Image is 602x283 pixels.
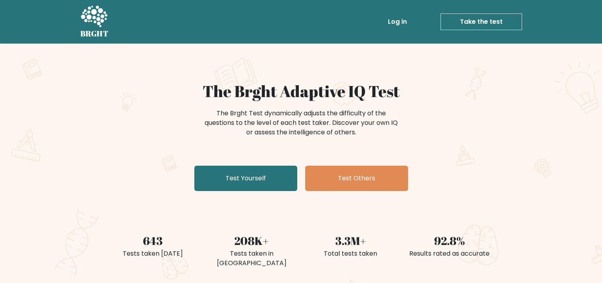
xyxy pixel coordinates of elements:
div: Total tests taken [306,249,395,258]
h1: The Brght Adaptive IQ Test [108,82,494,101]
a: BRGHT [80,3,109,40]
a: Take the test [441,13,522,30]
div: The Brght Test dynamically adjusts the difficulty of the questions to the level of each test take... [202,109,400,137]
div: 3.3M+ [306,232,395,249]
div: Tests taken in [GEOGRAPHIC_DATA] [207,249,296,268]
a: Test Yourself [194,166,297,191]
h5: BRGHT [80,29,109,38]
div: Results rated as accurate [405,249,494,258]
a: Log in [385,14,410,30]
a: Test Others [305,166,408,191]
div: 208K+ [207,232,296,249]
div: 92.8% [405,232,494,249]
div: Tests taken [DATE] [108,249,198,258]
div: 643 [108,232,198,249]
